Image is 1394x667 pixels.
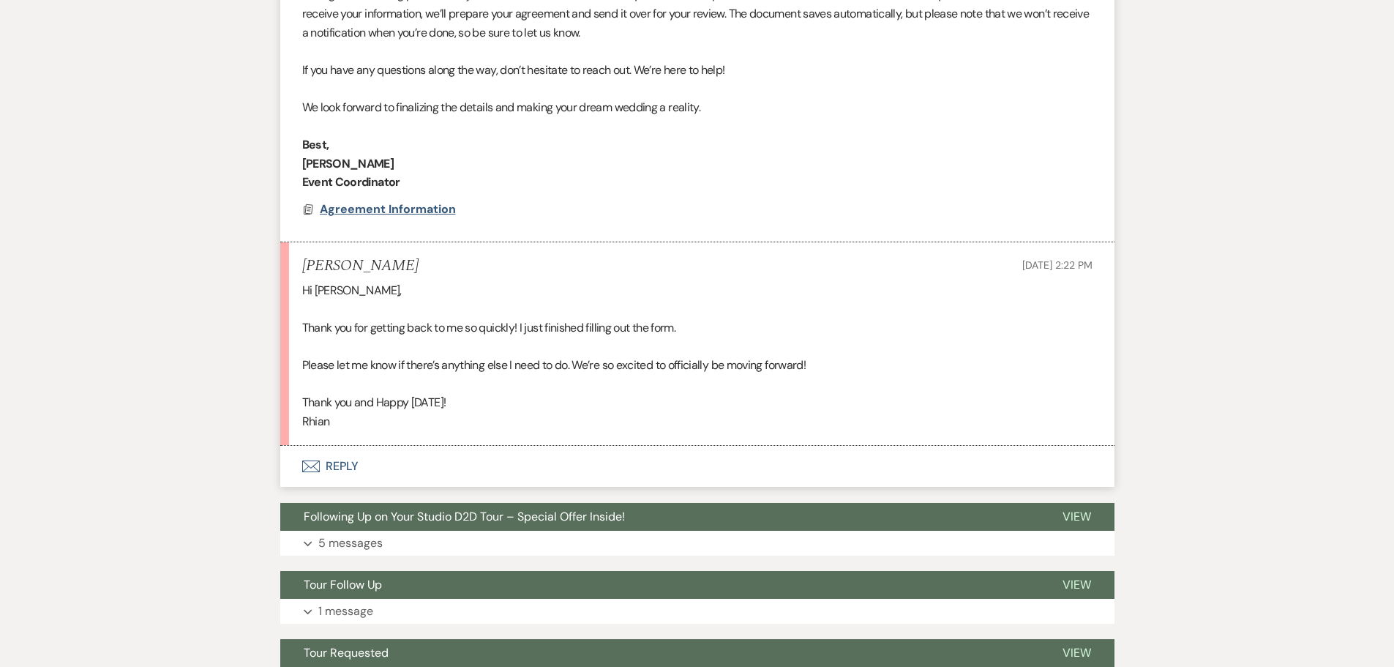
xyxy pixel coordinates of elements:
[280,446,1114,487] button: Reply
[280,503,1039,531] button: Following Up on Your Studio D2D Tour – Special Offer Inside!
[302,257,419,275] h5: [PERSON_NAME]
[280,531,1114,556] button: 5 messages
[302,412,1093,431] p: Rhian
[1063,509,1091,524] span: View
[1039,571,1114,599] button: View
[304,645,389,660] span: Tour Requested
[302,98,1093,117] p: We look forward to finalizing the details and making your dream wedding a reality.
[318,602,373,621] p: 1 message
[302,356,1093,375] p: Please let me know if there’s anything else I need to do. We’re so excited to officially be movin...
[302,174,400,190] strong: Event Coordinator
[280,639,1039,667] button: Tour Requested
[304,509,625,524] span: Following Up on Your Studio D2D Tour – Special Offer Inside!
[280,571,1039,599] button: Tour Follow Up
[1063,577,1091,592] span: View
[1063,645,1091,660] span: View
[318,534,383,553] p: 5 messages
[320,201,456,217] span: Agreement Information
[302,61,1093,80] p: If you have any questions along the way, don’t hesitate to reach out. We’re here to help!
[1039,639,1114,667] button: View
[1039,503,1114,531] button: View
[302,393,1093,412] p: Thank you and Happy [DATE]!
[304,577,382,592] span: Tour Follow Up
[320,201,460,218] button: Agreement Information
[302,318,1093,338] p: Thank you for getting back to me so quickly! I just finished filling out the form.
[1022,258,1092,272] span: [DATE] 2:22 PM
[302,137,329,152] strong: Best,
[302,281,1093,300] p: Hi [PERSON_NAME],
[302,156,394,171] strong: [PERSON_NAME]
[280,599,1114,624] button: 1 message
